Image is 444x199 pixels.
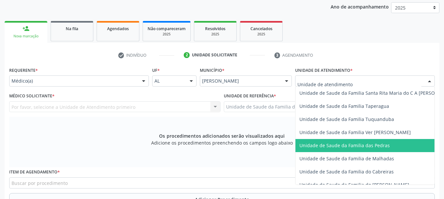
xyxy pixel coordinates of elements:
[9,34,43,39] div: Nova marcação
[299,155,394,162] span: Unidade de Saude da Familia de Malhadas
[22,25,30,32] div: person_add
[9,167,60,177] label: Item de agendamento
[295,65,353,75] label: Unidade de atendimento
[148,32,186,37] div: 2025
[299,142,390,149] span: Unidade de Saude da Familia das Pedras
[299,116,394,122] span: Unidade de Saude da Familia Tuquanduba
[202,78,278,84] span: [PERSON_NAME]
[297,78,421,91] input: Unidade de atendimento
[9,65,38,75] label: Requerente
[224,91,276,101] label: Unidade de referência
[299,182,409,188] span: Unidade de Saude da Familia do [PERSON_NAME]
[184,52,190,58] div: 2
[152,65,160,75] label: UF
[9,91,55,101] label: Médico Solicitante
[12,78,135,84] span: Médico(a)
[205,26,225,31] span: Resolvidos
[12,180,68,187] span: Buscar por procedimento
[200,65,224,75] label: Município
[299,169,394,175] span: Unidade de Saude da Familia do Cabreiras
[154,78,183,84] span: AL
[250,26,272,31] span: Cancelados
[148,26,186,31] span: Não compareceram
[199,32,232,37] div: 2025
[151,139,293,146] span: Adicione os procedimentos preenchendo os campos logo abaixo
[331,2,389,10] p: Ano de acompanhamento
[245,32,278,37] div: 2025
[159,132,285,139] span: Os procedimentos adicionados serão visualizados aqui
[66,26,78,31] span: Na fila
[107,26,129,31] span: Agendados
[299,103,389,109] span: Unidade de Saude da Familia Taperagua
[192,52,237,58] div: Unidade solicitante
[299,129,411,135] span: Unidade de Saude da Familia Ver [PERSON_NAME]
